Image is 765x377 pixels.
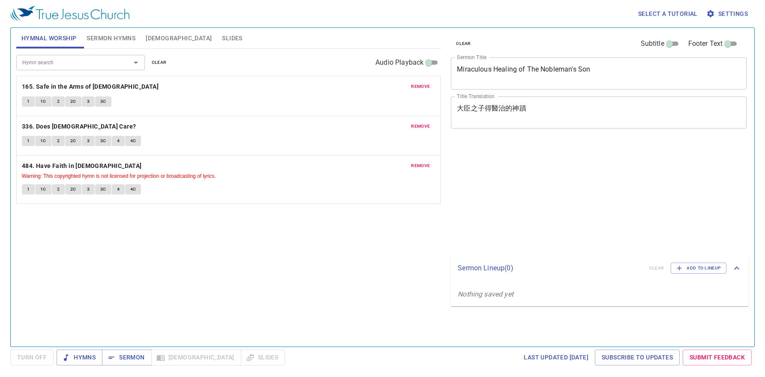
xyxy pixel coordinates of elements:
[112,184,125,194] button: 4
[100,137,106,145] span: 3C
[35,184,51,194] button: 1C
[65,96,81,107] button: 2C
[411,162,430,170] span: remove
[35,96,51,107] button: 1C
[57,137,60,145] span: 2
[457,104,741,120] textarea: 大臣之子得醫治的神蹟
[22,173,216,179] small: Warning: This copyrighted hymn is not licensed for projection or broadcasting of lyrics.
[520,350,592,365] a: Last updated [DATE]
[22,81,159,92] b: 165. Safe in the Arms of [DEMOGRAPHIC_DATA]
[690,352,745,363] span: Submit Feedback
[130,57,142,69] button: Open
[40,137,46,145] span: 1C
[671,263,726,274] button: Add to Lineup
[375,57,423,68] span: Audio Playback
[70,98,76,105] span: 2C
[65,136,81,146] button: 2C
[705,6,751,22] button: Settings
[10,6,129,21] img: True Jesus Church
[447,138,688,251] iframe: from-child
[22,184,35,194] button: 1
[100,98,106,105] span: 3C
[100,186,106,193] span: 3C
[22,81,160,92] button: 165. Safe in the Arms of [DEMOGRAPHIC_DATA]
[411,123,430,130] span: remove
[406,121,435,132] button: remove
[95,96,111,107] button: 3C
[27,186,30,193] span: 1
[524,352,588,363] span: Last updated [DATE]
[683,350,752,365] a: Submit Feedback
[22,96,35,107] button: 1
[21,33,77,44] span: Hymnal Worship
[57,186,60,193] span: 2
[635,6,701,22] button: Select a tutorial
[82,184,95,194] button: 3
[112,136,125,146] button: 4
[125,136,141,146] button: 4C
[102,350,151,365] button: Sermon
[458,263,642,273] p: Sermon Lineup ( 0 )
[63,352,96,363] span: Hymns
[641,39,664,49] span: Subtitle
[638,9,698,19] span: Select a tutorial
[152,59,167,66] span: clear
[95,184,111,194] button: 3C
[52,136,65,146] button: 2
[87,33,135,44] span: Sermon Hymns
[40,186,46,193] span: 1C
[22,121,136,132] b: 336. Does [DEMOGRAPHIC_DATA] Care?
[117,137,120,145] span: 4
[52,184,65,194] button: 2
[40,98,46,105] span: 1C
[22,136,35,146] button: 1
[117,186,120,193] span: 4
[22,121,138,132] button: 336. Does [DEMOGRAPHIC_DATA] Care?
[27,98,30,105] span: 1
[22,161,143,171] button: 484. Have Faith in [DEMOGRAPHIC_DATA]
[457,65,741,81] textarea: Miraculous Healing of The Nobleman's Son
[109,352,144,363] span: Sermon
[57,350,102,365] button: Hymns
[451,39,476,49] button: clear
[222,33,242,44] span: Slides
[82,136,95,146] button: 3
[65,184,81,194] button: 2C
[688,39,723,49] span: Footer Text
[22,161,142,171] b: 484. Have Faith in [DEMOGRAPHIC_DATA]
[602,352,673,363] span: Subscribe to Updates
[87,186,90,193] span: 3
[95,136,111,146] button: 3C
[87,137,90,145] span: 3
[82,96,95,107] button: 3
[147,57,172,68] button: clear
[130,137,136,145] span: 4C
[406,161,435,171] button: remove
[35,136,51,146] button: 1C
[52,96,65,107] button: 2
[130,186,136,193] span: 4C
[406,81,435,92] button: remove
[70,186,76,193] span: 2C
[125,184,141,194] button: 4C
[451,254,749,282] div: Sermon Lineup(0)clearAdd to Lineup
[676,264,721,272] span: Add to Lineup
[87,98,90,105] span: 3
[595,350,680,365] a: Subscribe to Updates
[708,9,748,19] span: Settings
[57,98,60,105] span: 2
[456,40,471,48] span: clear
[458,290,513,298] i: Nothing saved yet
[411,83,430,90] span: remove
[146,33,212,44] span: [DEMOGRAPHIC_DATA]
[27,137,30,145] span: 1
[70,137,76,145] span: 2C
